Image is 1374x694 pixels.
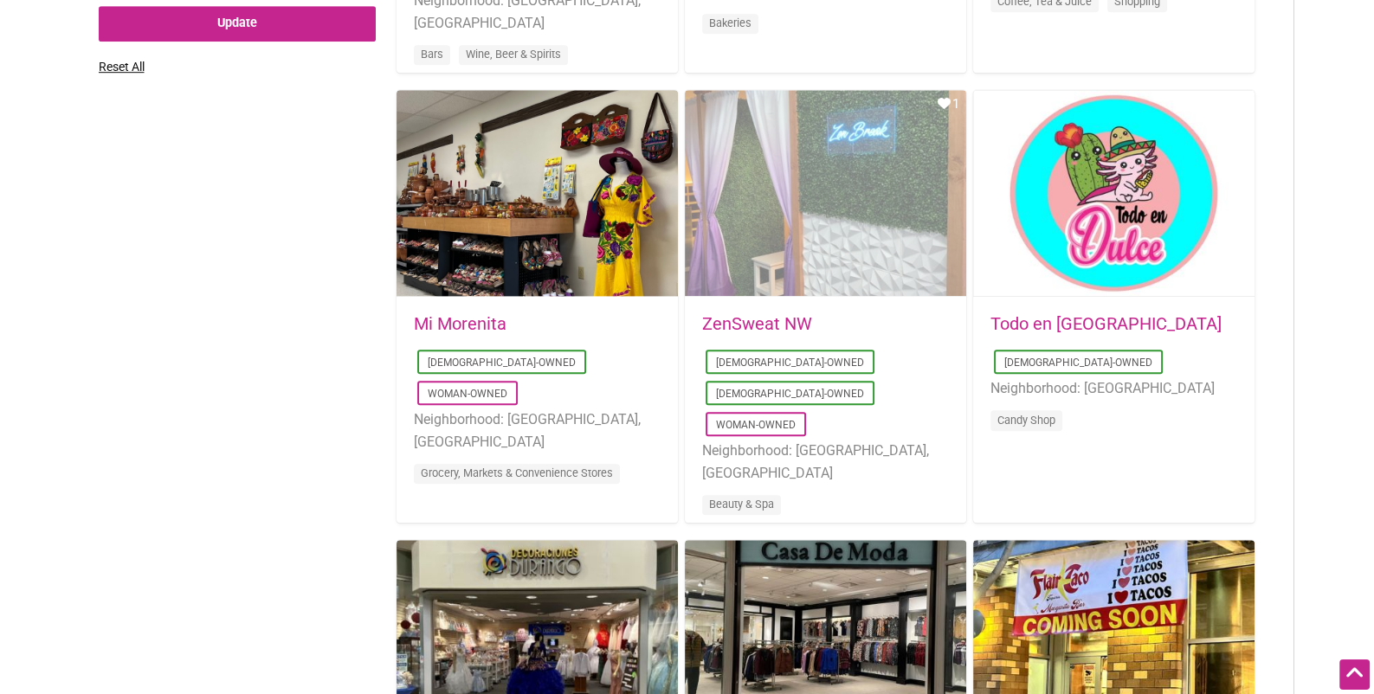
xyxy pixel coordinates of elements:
[414,313,506,334] a: Mi Morenita
[702,313,812,334] a: ZenSweat NW
[716,357,864,369] a: [DEMOGRAPHIC_DATA]-Owned
[990,313,1222,334] a: Todo en [GEOGRAPHIC_DATA]
[99,60,145,74] a: Reset All
[466,48,561,61] a: Wine, Beer & Spirits
[421,466,613,479] a: Grocery, Markets & Convenience Stores
[709,16,752,29] a: Bakeries
[1004,357,1152,369] a: [DEMOGRAPHIC_DATA]-Owned
[716,388,864,400] a: [DEMOGRAPHIC_DATA]-Owned
[99,6,376,42] input: Update
[421,48,443,61] a: Bars
[716,419,796,431] a: Woman-Owned
[1339,659,1370,690] div: Scroll Back to Top
[997,414,1055,427] a: Candy Shop
[428,388,507,400] a: Woman-Owned
[990,377,1237,400] li: Neighborhood: [GEOGRAPHIC_DATA]
[709,498,774,511] a: Beauty & Spa
[414,408,661,453] li: Neighborhood: [GEOGRAPHIC_DATA], [GEOGRAPHIC_DATA]
[702,440,949,484] li: Neighborhood: [GEOGRAPHIC_DATA], [GEOGRAPHIC_DATA]
[428,357,576,369] a: [DEMOGRAPHIC_DATA]-Owned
